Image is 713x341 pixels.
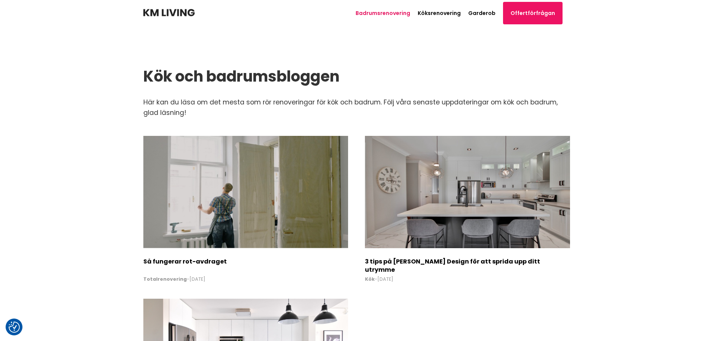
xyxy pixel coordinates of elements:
b: Kök [365,276,375,282]
span: - [DATE] [143,277,348,282]
img: KM Living [143,9,195,16]
p: Här kan du läsa om det mesta som rör renoveringar för kök och badrum. Följ våra senaste uppdateri... [143,97,570,118]
h2: 3 tips på [PERSON_NAME] Design för att sprida upp ditt utrymme [365,258,570,271]
b: Totalrenovering [143,276,187,282]
a: Så fungerar rot-avdraget Totalrenovering-[DATE] [143,242,348,281]
h2: Så fungerar rot-avdraget [143,258,348,271]
img: Så fungerar rot-avdraget [143,136,348,248]
h1: Kök och badrumsbloggen [143,68,570,85]
a: 3 tips på [PERSON_NAME] Design för att sprida upp ditt utrymme Kök-[DATE] [365,242,570,281]
a: Offertförfrågan [503,2,563,24]
img: 3 tips på Köksö Design för att sprida upp ditt utrymme [365,136,570,248]
img: Revisit consent button [9,322,20,333]
a: Köksrenovering [418,9,461,17]
a: Badrumsrenovering [356,9,410,17]
button: Samtyckesinställningar [9,322,20,333]
a: Garderob [468,9,496,17]
span: - [DATE] [365,277,570,282]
